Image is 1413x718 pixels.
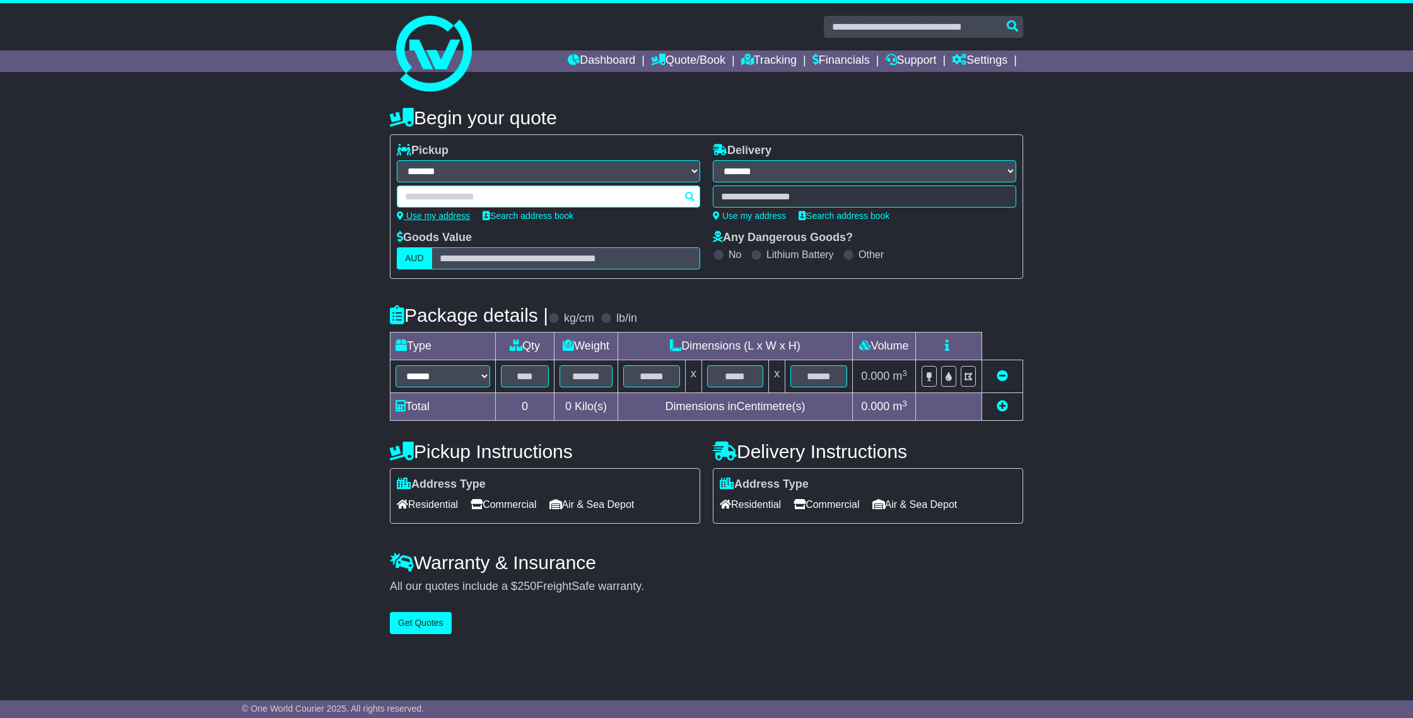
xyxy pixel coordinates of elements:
[893,370,907,382] span: m
[564,312,594,326] label: kg/cm
[390,305,548,326] h4: Package details |
[893,400,907,413] span: m
[568,50,635,72] a: Dashboard
[618,393,853,421] td: Dimensions in Centimetre(s)
[517,580,536,592] span: 250
[952,50,1007,72] a: Settings
[852,333,915,360] td: Volume
[859,249,884,261] label: Other
[769,360,785,393] td: x
[766,249,834,261] label: Lithium Battery
[651,50,725,72] a: Quote/Book
[390,552,1023,573] h4: Warranty & Insurance
[872,495,958,514] span: Air & Sea Depot
[720,495,781,514] span: Residential
[390,107,1023,128] h4: Begin your quote
[390,333,496,360] td: Type
[794,495,859,514] span: Commercial
[549,495,635,514] span: Air & Sea Depot
[496,393,554,421] td: 0
[729,249,741,261] label: No
[861,400,889,413] span: 0.000
[861,370,889,382] span: 0.000
[397,231,472,245] label: Goods Value
[390,580,1023,594] div: All our quotes include a $ FreightSafe warranty.
[565,400,572,413] span: 0
[390,393,496,421] td: Total
[886,50,937,72] a: Support
[471,495,536,514] span: Commercial
[902,368,907,378] sup: 3
[812,50,870,72] a: Financials
[397,211,470,221] a: Use my address
[397,495,458,514] span: Residential
[713,211,786,221] a: Use my address
[554,393,618,421] td: Kilo(s)
[397,144,449,158] label: Pickup
[397,478,486,491] label: Address Type
[390,441,700,462] h4: Pickup Instructions
[685,360,701,393] td: x
[397,247,432,269] label: AUD
[397,185,700,208] typeahead: Please provide city
[496,333,554,360] td: Qty
[554,333,618,360] td: Weight
[997,370,1008,382] a: Remove this item
[713,144,771,158] label: Delivery
[242,703,424,714] span: © One World Courier 2025. All rights reserved.
[713,441,1023,462] h4: Delivery Instructions
[713,231,853,245] label: Any Dangerous Goods?
[616,312,637,326] label: lb/in
[390,612,452,634] button: Get Quotes
[741,50,797,72] a: Tracking
[997,400,1008,413] a: Add new item
[720,478,809,491] label: Address Type
[902,399,907,408] sup: 3
[483,211,573,221] a: Search address book
[799,211,889,221] a: Search address book
[618,333,853,360] td: Dimensions (L x W x H)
